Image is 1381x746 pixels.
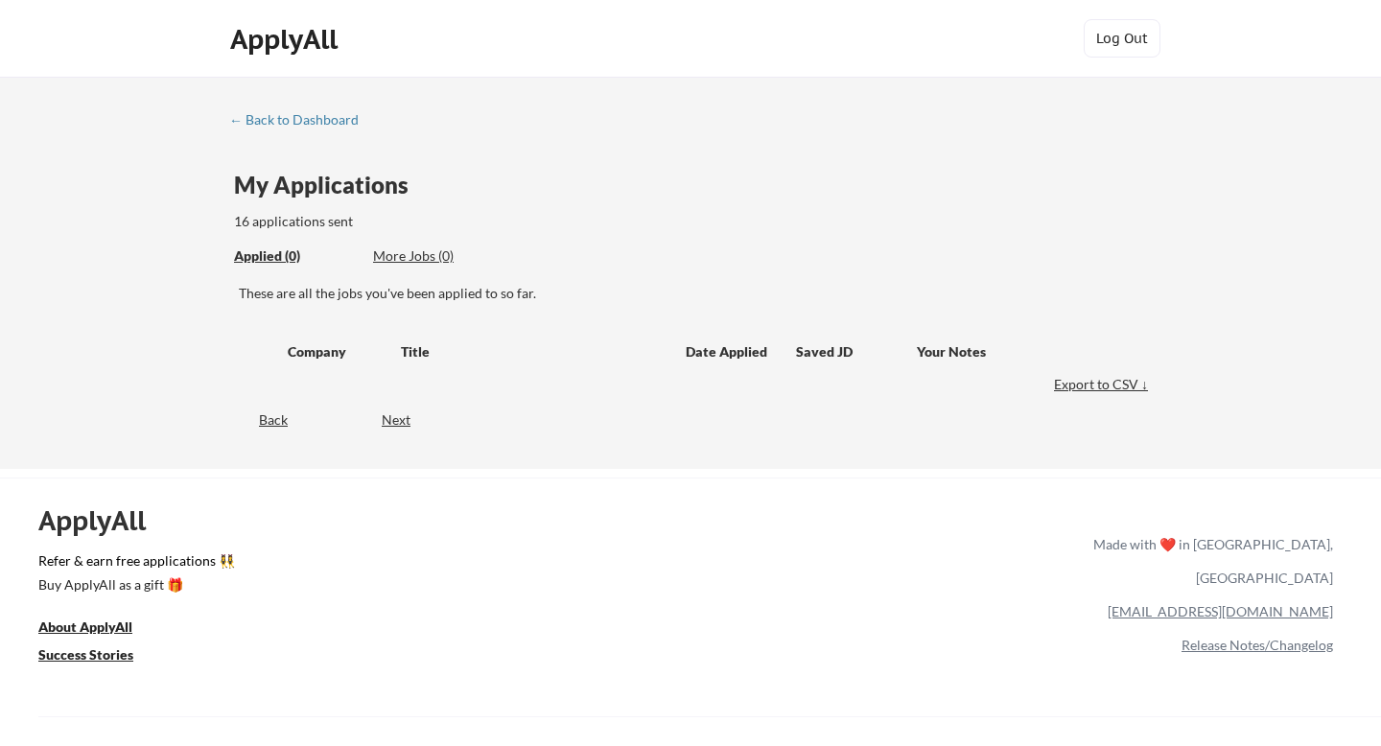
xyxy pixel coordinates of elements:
[38,644,159,668] a: Success Stories
[1084,19,1160,58] button: Log Out
[229,113,373,127] div: ← Back to Dashboard
[229,112,373,131] a: ← Back to Dashboard
[234,246,359,266] div: Applied (0)
[1108,603,1333,619] a: [EMAIL_ADDRESS][DOMAIN_NAME]
[38,617,159,641] a: About ApplyAll
[38,646,133,663] u: Success Stories
[38,618,132,635] u: About ApplyAll
[917,342,1135,361] div: Your Notes
[229,410,288,430] div: Back
[38,504,168,537] div: ApplyAll
[1054,375,1153,394] div: Export to CSV ↓
[234,246,359,267] div: These are all the jobs you've been applied to so far.
[401,342,667,361] div: Title
[38,574,230,598] a: Buy ApplyAll as a gift 🎁
[1086,527,1333,594] div: Made with ❤️ in [GEOGRAPHIC_DATA], [GEOGRAPHIC_DATA]
[796,334,917,368] div: Saved JD
[230,23,343,56] div: ApplyAll
[234,174,424,197] div: My Applications
[382,410,433,430] div: Next
[288,342,384,361] div: Company
[234,212,605,231] div: 16 applications sent
[38,578,230,592] div: Buy ApplyAll as a gift 🎁
[686,342,770,361] div: Date Applied
[239,284,1153,303] div: These are all the jobs you've been applied to so far.
[373,246,514,267] div: These are job applications we think you'd be a good fit for, but couldn't apply you to automatica...
[1182,637,1333,653] a: Release Notes/Changelog
[373,246,514,266] div: More Jobs (0)
[38,554,692,574] a: Refer & earn free applications 👯‍♀️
